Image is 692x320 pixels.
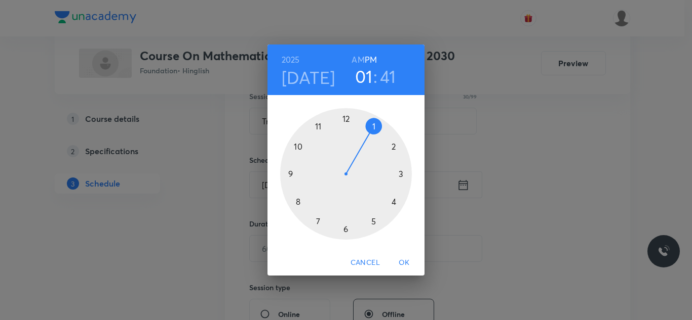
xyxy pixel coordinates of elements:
button: [DATE] [282,67,335,88]
span: Cancel [351,256,380,269]
button: 41 [380,66,396,87]
button: AM [352,53,364,67]
h3: : [373,66,377,87]
button: PM [365,53,377,67]
button: 01 [355,66,373,87]
button: OK [388,253,420,272]
span: OK [392,256,416,269]
button: Cancel [347,253,384,272]
button: 2025 [282,53,300,67]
